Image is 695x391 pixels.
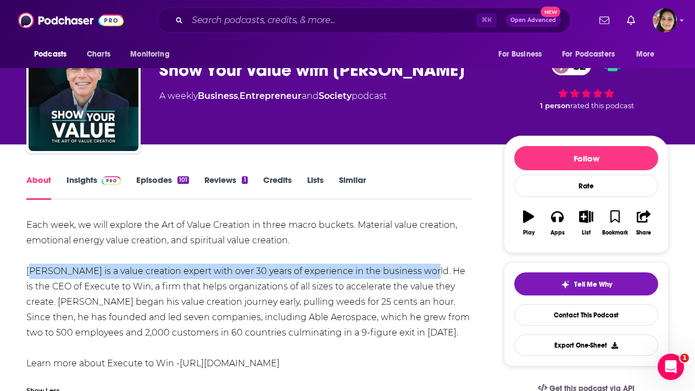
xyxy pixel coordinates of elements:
[102,176,121,185] img: Podchaser Pro
[523,230,535,236] div: Play
[555,44,631,65] button: open menu
[574,280,612,289] span: Tell Me Why
[514,272,658,295] button: tell me why sparkleTell Me Why
[130,47,169,62] span: Monitoring
[159,90,387,103] div: A weekly podcast
[622,11,640,30] a: Show notifications dropdown
[636,47,655,62] span: More
[543,203,571,243] button: Apps
[595,11,614,30] a: Show notifications dropdown
[66,175,121,200] a: InsightsPodchaser Pro
[26,44,81,65] button: open menu
[319,91,352,101] a: Society
[514,334,658,356] button: Export One-Sheet
[242,176,247,184] div: 1
[680,354,689,362] span: 1
[302,91,319,101] span: and
[514,146,658,170] button: Follow
[582,230,591,236] div: List
[123,44,184,65] button: open menu
[26,175,51,200] a: About
[498,47,542,62] span: For Business
[541,7,560,17] span: New
[177,176,189,184] div: 101
[157,8,570,33] div: Search podcasts, credits, & more...
[187,12,476,29] input: Search podcasts, credits, & more...
[339,175,366,200] a: Similar
[136,175,189,200] a: Episodes101
[26,217,472,371] div: Each week, we will explore the Art of Value Creation in three macro buckets. Material value creat...
[540,102,570,110] span: 1 person
[204,175,247,200] a: Reviews1
[658,354,684,380] iframe: Intercom live chat
[602,230,628,236] div: Bookmark
[514,304,658,326] a: Contact This Podcast
[491,44,555,65] button: open menu
[551,230,565,236] div: Apps
[80,44,117,65] a: Charts
[307,175,324,200] a: Lists
[29,41,138,151] img: Show Your Value with Lee Benson
[653,8,677,32] img: User Profile
[505,14,561,27] button: Open AdvancedNew
[630,203,658,243] button: Share
[514,203,543,243] button: Play
[198,91,238,101] a: Business
[653,8,677,32] span: Logged in as shelbyjanner
[180,358,280,368] a: [URL][DOMAIN_NAME]
[572,203,601,243] button: List
[34,47,66,62] span: Podcasts
[510,18,556,23] span: Open Advanced
[504,49,669,117] div: 32 1 personrated this podcast
[87,47,110,62] span: Charts
[240,91,302,101] a: Entrepreneur
[514,175,658,197] div: Rate
[601,203,629,243] button: Bookmark
[562,47,615,62] span: For Podcasters
[18,10,124,31] img: Podchaser - Follow, Share and Rate Podcasts
[653,8,677,32] button: Show profile menu
[238,91,240,101] span: ,
[636,230,651,236] div: Share
[263,175,292,200] a: Credits
[476,13,497,27] span: ⌘ K
[629,44,669,65] button: open menu
[570,102,634,110] span: rated this podcast
[561,280,570,289] img: tell me why sparkle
